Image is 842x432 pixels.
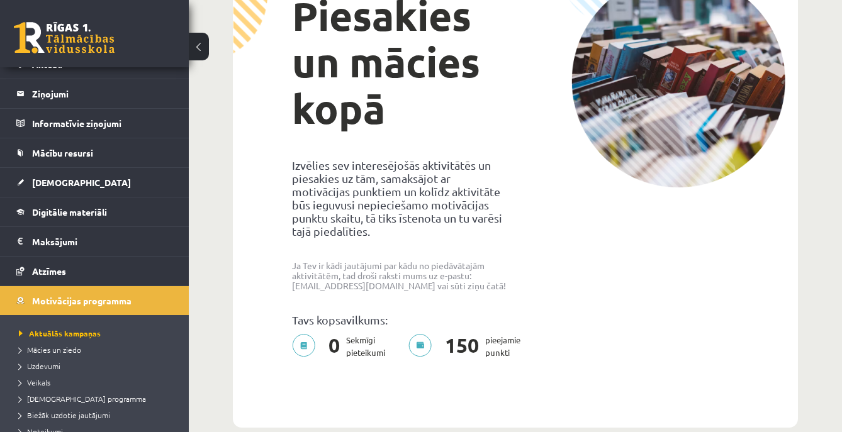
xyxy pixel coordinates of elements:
span: Digitālie materiāli [32,206,107,218]
legend: Maksājumi [32,227,173,256]
p: Ja Tev ir kādi jautājumi par kādu no piedāvātajām aktivitātēm, tad droši raksti mums uz e-pastu: ... [292,260,506,291]
a: Veikals [19,377,176,388]
span: [DEMOGRAPHIC_DATA] programma [19,394,146,404]
span: Aktuālās kampaņas [19,328,101,338]
a: Mācību resursi [16,138,173,167]
a: Informatīvie ziņojumi [16,109,173,138]
span: 0 [322,334,346,359]
p: Sekmīgi pieteikumi [292,334,393,359]
span: [DEMOGRAPHIC_DATA] [32,177,131,188]
span: Atzīmes [32,265,66,277]
a: Aktuālās kampaņas [19,328,176,339]
a: Uzdevumi [19,360,176,372]
a: [DEMOGRAPHIC_DATA] programma [19,393,176,404]
legend: Informatīvie ziņojumi [32,109,173,138]
span: Mācību resursi [32,147,93,158]
a: Atzīmes [16,257,173,285]
a: Maksājumi [16,227,173,256]
span: Veikals [19,377,50,387]
a: Biežāk uzdotie jautājumi [19,409,176,421]
a: Mācies un ziedo [19,344,176,355]
span: Biežāk uzdotie jautājumi [19,410,110,420]
a: Motivācijas programma [16,286,173,315]
p: Izvēlies sev interesējošās aktivitātēs un piesakies uz tām, samaksājot ar motivācijas punktiem un... [292,158,506,238]
a: [DEMOGRAPHIC_DATA] [16,168,173,197]
a: Rīgas 1. Tālmācības vidusskola [14,22,115,53]
span: 150 [439,334,485,359]
p: Tavs kopsavilkums: [292,313,506,326]
a: Digitālie materiāli [16,197,173,226]
p: pieejamie punkti [408,334,528,359]
span: Motivācijas programma [32,295,132,306]
a: Ziņojumi [16,79,173,108]
span: Mācies un ziedo [19,345,81,355]
legend: Ziņojumi [32,79,173,108]
span: Uzdevumi [19,361,60,371]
